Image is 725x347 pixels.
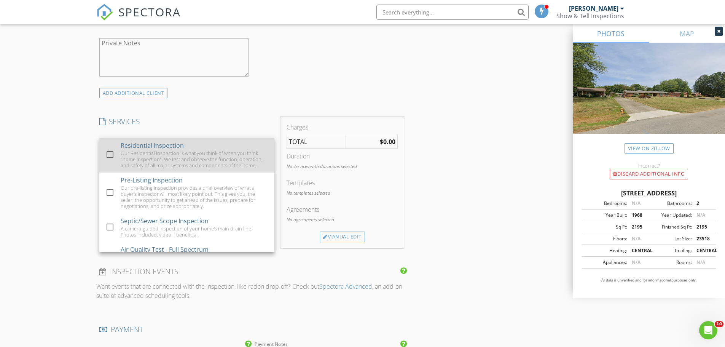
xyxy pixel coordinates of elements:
[627,224,649,230] div: 2195
[380,138,395,146] strong: $0.00
[99,267,404,277] h4: INSPECTION EVENTS
[649,212,692,219] div: Year Updated:
[692,224,714,230] div: 2195
[649,224,692,230] div: Finished Sq Ft:
[121,216,209,225] div: Septic/Sewer Scope Inspection
[376,5,529,20] input: Search everything...
[584,224,627,230] div: Sq Ft:
[287,216,398,223] p: No agreements selected
[121,150,268,168] div: Our Residential Inspection is what you think of when you think "home inspection". We test and obs...
[699,321,717,339] iframe: Intercom live chat
[121,176,183,185] div: Pre-Listing Inspection
[287,123,398,132] div: Charges
[121,245,209,254] div: Air Quality Test - Full Spectrum
[556,12,624,20] div: Show & Tell Inspections
[584,235,627,242] div: Floors:
[692,235,714,242] div: 23518
[649,259,692,266] div: Rooms:
[287,152,398,161] div: Duration
[569,5,618,12] div: [PERSON_NAME]
[96,10,181,26] a: SPECTORA
[99,117,274,126] h4: SERVICES
[584,200,627,207] div: Bedrooms:
[287,190,398,197] p: No templates selected
[96,4,113,21] img: The Best Home Inspection Software - Spectora
[627,212,649,219] div: 1968
[627,247,649,254] div: CENTRAL
[692,247,714,254] div: CENTRAL
[582,189,716,198] div: [STREET_ADDRESS]
[287,205,398,214] div: Agreements
[584,212,627,219] div: Year Built:
[696,212,705,218] span: N/A
[610,169,688,179] div: Discard Additional info
[715,321,723,327] span: 10
[96,282,407,300] p: Want events that are connected with the inspection, like radon drop-off? Check out , an add-on su...
[632,200,641,206] span: N/A
[573,24,649,43] a: PHOTOS
[121,141,184,150] div: Residential Inspection
[696,259,705,265] span: N/A
[584,247,627,254] div: Heating:
[99,88,168,98] div: ADD ADDITIONAL client
[287,178,398,187] div: Templates
[573,43,725,152] img: streetview
[632,235,641,242] span: N/A
[692,200,714,207] div: 2
[573,163,725,169] div: Incorrect?
[582,278,716,283] p: All data is unverified and for informational purposes only.
[649,24,725,43] a: MAP
[121,225,268,238] div: A camera-guided inspection of your home's main drain line. Photos included, video if beneficial.
[287,163,398,170] p: No services with durations selected
[118,4,181,20] span: SPECTORA
[99,325,404,334] h4: PAYMENT
[320,232,365,242] div: Manual Edit
[121,185,268,209] div: Our pre-listing inspection provides a brief overview of what a buyer's inspector will most likely...
[625,143,674,154] a: View on Zillow
[649,235,692,242] div: Lot Size:
[287,135,346,149] td: TOTAL
[632,259,641,265] span: N/A
[319,282,372,291] a: Spectora Advanced
[649,247,692,254] div: Cooling:
[649,200,692,207] div: Bathrooms:
[584,259,627,266] div: Appliances:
